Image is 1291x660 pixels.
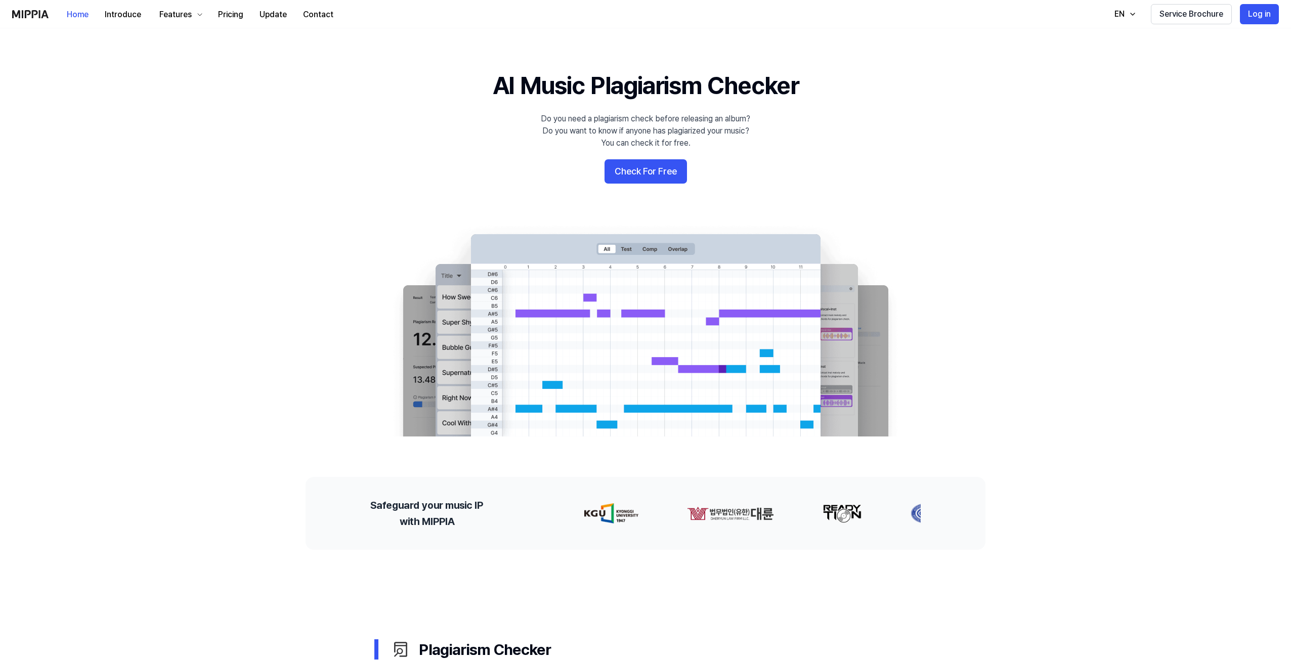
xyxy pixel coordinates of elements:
[1240,4,1279,24] button: Log in
[12,10,49,18] img: logo
[370,497,483,530] h2: Safeguard your music IP with MIPPIA
[59,5,97,25] button: Home
[1112,8,1127,20] div: EN
[382,224,909,436] img: main Image
[391,639,917,660] div: Plagiarism Checker
[251,5,295,25] button: Update
[59,1,97,28] a: Home
[691,503,714,523] img: partner-logo-4
[251,1,295,28] a: Update
[97,5,149,25] button: Introduce
[541,113,750,149] div: Do you need a plagiarism check before releasing an album? Do you want to know if anyone has plagi...
[523,503,563,523] img: partner-logo-2
[605,159,687,184] button: Check For Free
[493,69,799,103] h1: AI Music Plagiarism Checker
[848,503,951,523] img: partner-logo-6
[763,503,799,523] img: partner-logo-5
[149,5,210,25] button: Features
[157,9,194,21] div: Features
[295,5,341,25] button: Contact
[1104,4,1143,24] button: EN
[611,503,642,523] img: partner-logo-3
[1151,4,1232,24] button: Service Brochure
[210,5,251,25] button: Pricing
